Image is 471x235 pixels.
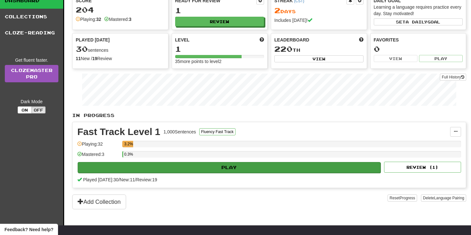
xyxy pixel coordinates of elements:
[274,37,309,43] span: Leaderboard
[419,55,463,62] button: Play
[175,17,264,26] button: Review
[274,17,364,23] div: Includes [DATE]!
[175,6,264,14] div: 1
[31,106,46,113] button: Off
[5,65,58,82] a: ClozemasterPro
[118,177,120,182] span: /
[96,17,101,22] strong: 32
[400,196,415,200] span: Progress
[5,98,58,105] div: Dark Mode
[274,44,293,53] span: 220
[374,37,463,43] div: Favorites
[72,194,126,209] button: Add Collection
[274,45,364,53] div: th
[124,141,133,147] div: 3.2%
[18,106,32,113] button: On
[4,226,53,233] span: Open feedback widget
[175,45,264,53] div: 1
[434,196,464,200] span: Language Pairing
[136,177,157,182] span: Review: 19
[76,37,110,43] span: Played [DATE]
[374,18,463,25] button: Seta dailygoal
[440,74,466,81] button: Full History
[76,56,81,61] strong: 11
[135,177,136,182] span: /
[374,45,463,53] div: 0
[421,194,466,202] button: DeleteLanguage Pairing
[120,177,135,182] span: New: 11
[76,55,165,62] div: New / Review
[76,45,165,53] div: sentences
[77,151,119,162] div: Mastered: 3
[175,58,264,65] div: 35 more points to level 2
[199,128,235,135] button: Fluency Fast Track
[384,162,461,173] button: Review (1)
[83,177,118,182] span: Played [DATE]: 30
[76,6,165,14] div: 204
[129,17,132,22] strong: 3
[92,56,97,61] strong: 19
[274,6,280,15] span: 2
[72,112,466,119] p: In Progress
[374,55,417,62] button: View
[175,37,190,43] span: Level
[274,6,364,15] div: Day s
[77,141,119,151] div: Playing: 32
[359,37,364,43] span: This week in points, UTC
[78,162,381,173] button: Play
[5,57,58,63] div: Get fluent faster.
[274,55,364,62] button: View
[77,127,160,137] div: Fast Track Level 1
[76,16,101,23] div: Playing:
[164,129,196,135] div: 1,000 Sentences
[374,4,463,17] div: Learning a language requires practice every day. Stay motivated!
[260,37,264,43] span: Score more points to level up
[388,194,417,202] button: ResetProgress
[76,44,88,53] span: 30
[406,20,427,24] span: a daily
[104,16,131,23] div: Mastered:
